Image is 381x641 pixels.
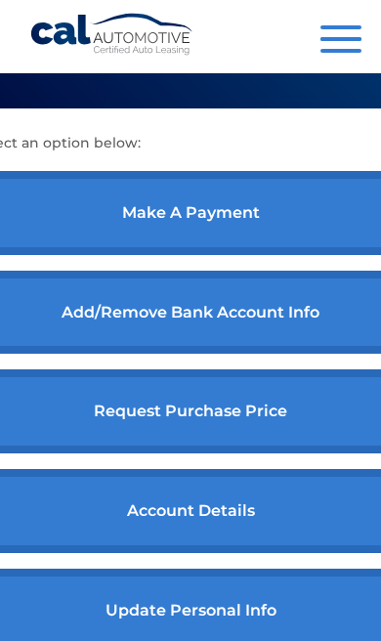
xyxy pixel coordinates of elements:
[29,13,195,62] a: Cal Automotive
[320,25,361,58] button: Menu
